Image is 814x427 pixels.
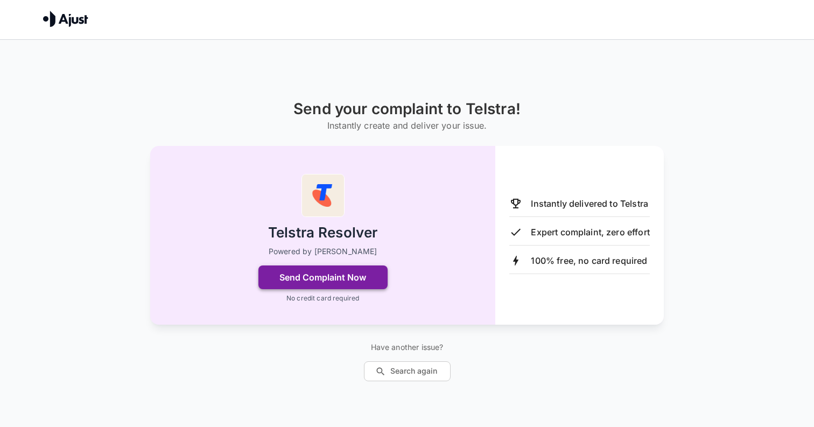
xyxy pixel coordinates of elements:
p: Have another issue? [364,342,451,353]
p: Instantly delivered to Telstra [531,197,648,210]
p: Powered by [PERSON_NAME] [269,246,377,257]
img: Ajust [43,11,88,27]
h1: Send your complaint to Telstra! [293,100,521,118]
button: Search again [364,361,451,381]
p: Expert complaint, zero effort [531,226,649,239]
button: Send Complaint Now [258,265,388,289]
p: No credit card required [286,293,359,303]
img: Telstra [301,174,345,217]
h2: Telstra Resolver [268,223,377,242]
p: 100% free, no card required [531,254,647,267]
h6: Instantly create and deliver your issue. [293,118,521,133]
